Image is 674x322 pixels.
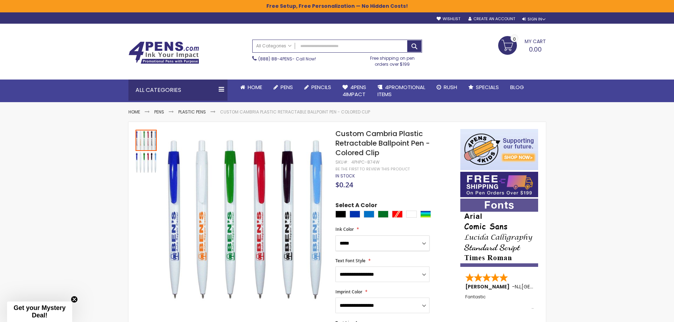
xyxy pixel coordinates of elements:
a: Home [235,80,268,95]
img: Free shipping on orders over $199 [460,172,538,197]
a: Pens [268,80,299,95]
a: 0.00 0 [498,36,546,54]
div: Assorted [420,211,431,218]
img: Custom Cambria Plastic Retractable Ballpoint Pen - Colored Clip [165,139,326,301]
div: Get your Mystery Deal!Close teaser [7,301,72,322]
div: Black [335,211,346,218]
li: Custom Cambria Plastic Retractable Ballpoint Pen - Colored Clip [220,109,370,115]
div: Green [378,211,388,218]
a: 4Pens4impact [337,80,372,103]
a: 4PROMOTIONALITEMS [372,80,431,103]
span: Rush [444,83,457,91]
span: Pencils [311,83,331,91]
div: Free shipping on pen orders over $199 [363,53,422,67]
img: 4Pens Custom Pens and Promotional Products [128,41,199,64]
a: Be the first to review this product [335,166,410,172]
a: Pens [154,109,164,115]
strong: SKU [335,159,348,165]
span: Blog [510,83,524,91]
div: Fantastic [465,294,534,310]
a: Create an Account [468,16,515,22]
button: Close teaser [71,296,78,303]
span: Ink Color [335,226,354,232]
div: Custom Cambria Plastic Retractable Ballpoint Pen - Colored Clip [136,129,157,151]
span: Specials [476,83,499,91]
span: Imprint Color [335,289,362,295]
div: White [406,211,417,218]
span: Custom Cambria Plastic Retractable Ballpoint Pen - Colored Clip [335,129,430,158]
a: Pencils [299,80,337,95]
span: [PERSON_NAME] [465,283,512,290]
span: Select A Color [335,201,377,211]
a: Rush [431,80,463,95]
span: $0.24 [335,180,353,189]
span: Get your Mystery Deal! [13,304,65,319]
a: Wishlist [437,16,460,22]
div: Custom Cambria Plastic Retractable Ballpoint Pen - Colored Clip [136,151,157,173]
div: 4PHPC-874W [351,159,380,165]
a: All Categories [253,40,295,52]
a: Plastic Pens [178,109,206,115]
span: Home [248,83,262,91]
div: All Categories [128,80,227,101]
span: Pens [281,83,293,91]
img: font-personalization-examples [460,199,538,267]
div: Blue Light [364,211,374,218]
span: In stock [335,173,355,179]
div: Sign In [522,17,546,22]
span: - , [512,283,574,290]
span: All Categories [256,43,292,49]
img: 4pens 4 kids [460,129,538,170]
div: Blue [350,211,360,218]
a: Specials [463,80,505,95]
span: 4PROMOTIONAL ITEMS [378,83,425,98]
span: 4Pens 4impact [342,83,366,98]
span: 0 [513,36,516,42]
a: (888) 88-4PENS [258,56,292,62]
span: Text Font Style [335,258,365,264]
div: Availability [335,173,355,179]
a: Home [128,109,140,115]
span: 0.00 [529,45,542,54]
img: Custom Cambria Plastic Retractable Ballpoint Pen - Colored Clip [136,152,157,173]
span: - Call Now! [258,56,316,62]
a: Blog [505,80,530,95]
